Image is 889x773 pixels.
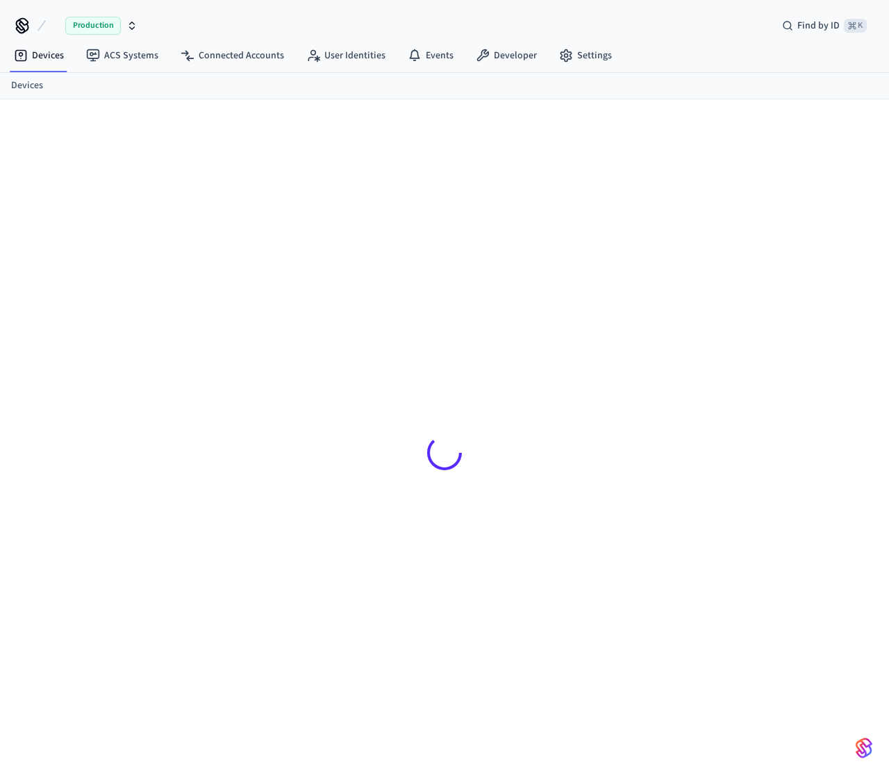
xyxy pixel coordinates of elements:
a: Connected Accounts [169,43,295,68]
a: ACS Systems [75,43,169,68]
a: Settings [548,43,623,68]
a: User Identities [295,43,397,68]
a: Developer [465,43,548,68]
img: SeamLogoGradient.69752ec5.svg [856,737,872,759]
span: ⌘ K [844,19,867,33]
span: Find by ID [797,19,840,33]
span: Production [65,17,121,35]
a: Devices [11,78,43,93]
a: Events [397,43,465,68]
div: Find by ID⌘ K [771,13,878,38]
a: Devices [3,43,75,68]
